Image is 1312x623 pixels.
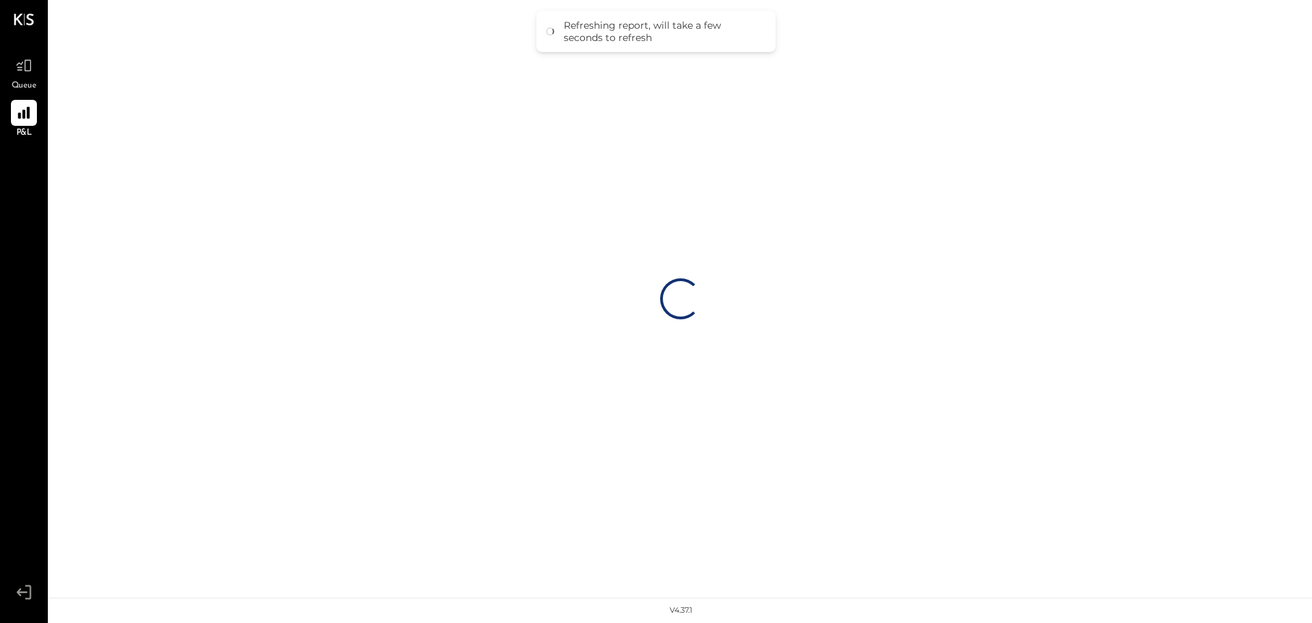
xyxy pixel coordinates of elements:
span: Queue [12,80,37,92]
a: Queue [1,53,47,92]
div: Refreshing report, will take a few seconds to refresh [564,19,762,44]
div: v 4.37.1 [670,605,692,616]
span: P&L [16,127,32,140]
a: P&L [1,100,47,140]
